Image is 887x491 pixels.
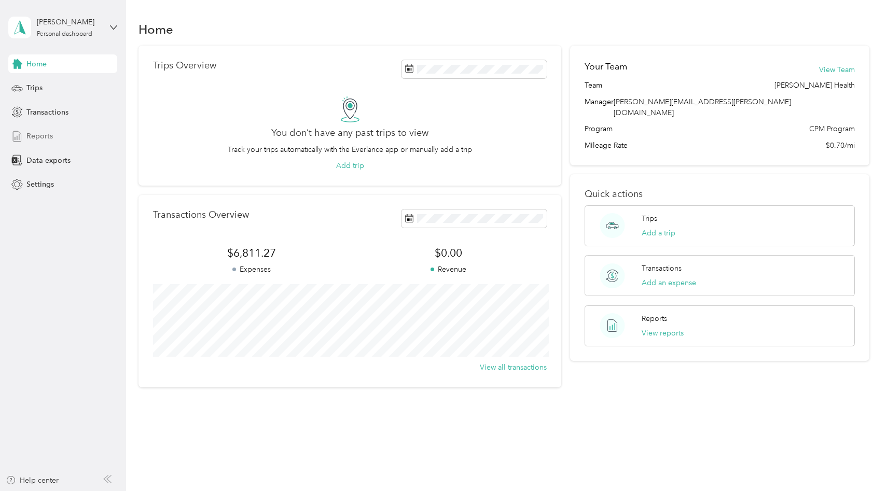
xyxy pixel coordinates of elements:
span: Team [585,80,602,91]
p: Quick actions [585,189,854,200]
span: $6,811.27 [153,246,350,260]
span: [PERSON_NAME] Health [774,80,855,91]
div: [PERSON_NAME] [37,17,102,27]
span: [PERSON_NAME][EMAIL_ADDRESS][PERSON_NAME][DOMAIN_NAME] [614,97,791,117]
button: Add an expense [642,277,696,288]
span: Settings [26,179,54,190]
button: View Team [819,64,855,75]
p: Transactions Overview [153,209,249,220]
span: Transactions [26,107,68,118]
button: Add a trip [642,228,675,239]
p: Track your trips automatically with the Everlance app or manually add a trip [228,144,472,155]
button: Help center [6,475,59,486]
p: Expenses [153,264,350,275]
span: CPM Program [809,123,855,134]
span: Data exports [26,155,71,166]
p: Trips [642,213,657,224]
button: View all transactions [480,362,547,373]
span: Reports [26,131,53,142]
p: Revenue [350,264,547,275]
span: $0.70/mi [826,140,855,151]
h1: Home [138,24,173,35]
span: Mileage Rate [585,140,628,151]
span: Manager [585,96,614,118]
p: Trips Overview [153,60,216,71]
span: Home [26,59,47,69]
button: Add trip [336,160,364,171]
iframe: Everlance-gr Chat Button Frame [829,433,887,491]
h2: Your Team [585,60,627,73]
button: View reports [642,328,684,339]
span: $0.00 [350,246,547,260]
p: Reports [642,313,667,324]
div: Personal dashboard [37,31,92,37]
span: Trips [26,82,43,93]
p: Transactions [642,263,682,274]
span: Program [585,123,613,134]
h2: You don’t have any past trips to view [271,128,428,138]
